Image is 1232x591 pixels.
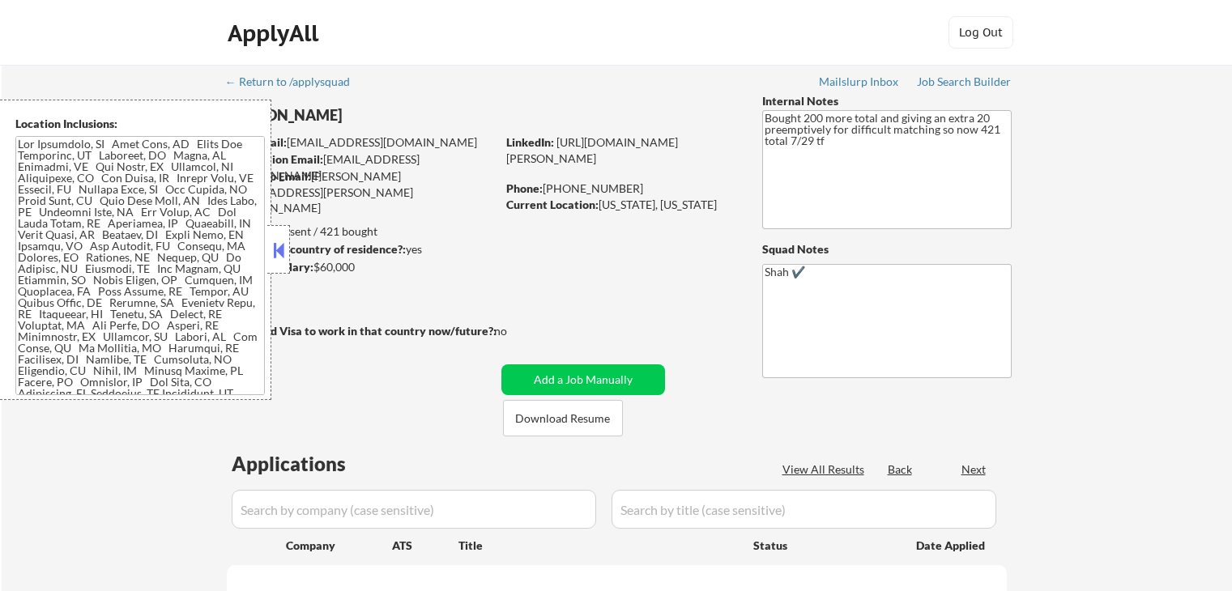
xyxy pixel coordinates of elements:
[226,241,491,257] div: yes
[506,135,554,149] strong: LinkedIn:
[501,364,665,395] button: Add a Job Manually
[917,75,1012,91] a: Job Search Builder
[762,93,1012,109] div: Internal Notes
[226,259,496,275] div: $60,000
[916,538,987,554] div: Date Applied
[232,454,392,474] div: Applications
[503,400,623,436] button: Download Resume
[392,538,458,554] div: ATS
[888,461,914,478] div: Back
[506,197,735,213] div: [US_STATE], [US_STATE]
[232,490,596,529] input: Search by company (case sensitive)
[506,135,678,165] a: [URL][DOMAIN_NAME][PERSON_NAME]
[227,324,497,338] strong: Will need Visa to work in that country now/future?:
[961,461,987,478] div: Next
[15,116,265,132] div: Location Inclusions:
[226,223,496,240] div: 399 sent / 421 bought
[228,134,496,151] div: [EMAIL_ADDRESS][DOMAIN_NAME]
[458,538,738,554] div: Title
[227,105,560,125] div: [PERSON_NAME]
[286,538,392,554] div: Company
[819,75,900,91] a: Mailslurp Inbox
[225,76,365,87] div: ← Return to /applysquad
[782,461,869,478] div: View All Results
[506,198,599,211] strong: Current Location:
[228,151,496,183] div: [EMAIL_ADDRESS][DOMAIN_NAME]
[753,530,893,559] div: Status
[494,323,540,339] div: no
[225,75,365,91] a: ← Return to /applysquad
[228,19,323,47] div: ApplyAll
[506,181,735,197] div: [PHONE_NUMBER]
[917,76,1012,87] div: Job Search Builder
[226,242,406,256] strong: Can work in country of residence?:
[506,181,543,195] strong: Phone:
[949,16,1013,49] button: Log Out
[762,241,1012,257] div: Squad Notes
[819,76,900,87] div: Mailslurp Inbox
[227,168,496,216] div: [PERSON_NAME][EMAIL_ADDRESS][PERSON_NAME][DOMAIN_NAME]
[612,490,996,529] input: Search by title (case sensitive)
